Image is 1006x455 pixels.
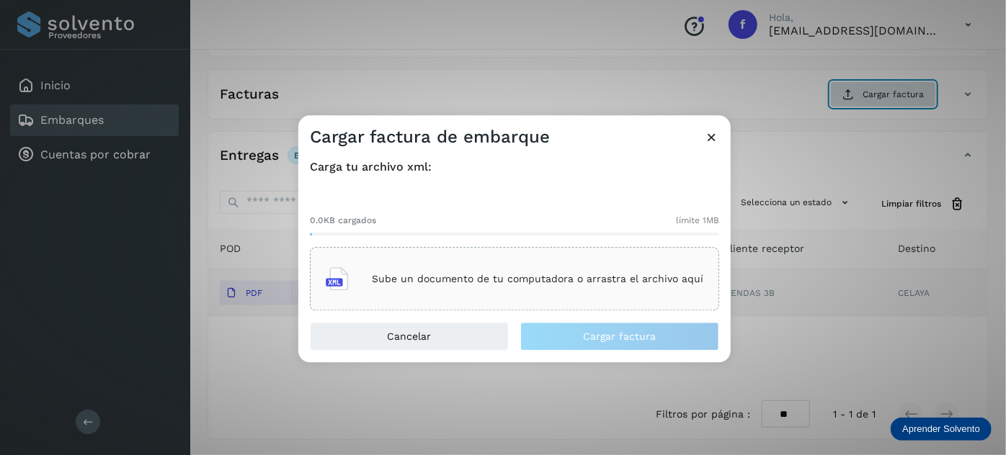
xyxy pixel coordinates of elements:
h4: Carga tu archivo xml: [310,160,719,174]
span: Cargar factura [584,332,656,342]
span: límite 1MB [676,215,719,227]
p: Aprender Solvento [902,423,980,435]
span: 0.0KB cargados [310,215,376,227]
div: Aprender Solvento [891,418,992,441]
span: Cancelar [388,332,432,342]
p: Sube un documento de tu computadora o arrastra el archivo aquí [372,273,703,285]
button: Cargar factura [520,323,719,351]
h3: Cargar factura de embarque [310,127,550,148]
button: Cancelar [310,323,509,351]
